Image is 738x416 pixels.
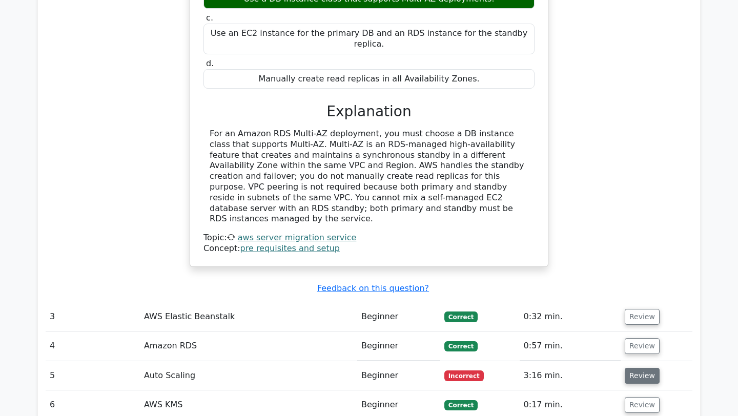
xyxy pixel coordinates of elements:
[206,58,214,68] span: d.
[625,368,660,384] button: Review
[444,370,484,381] span: Incorrect
[520,331,621,361] td: 0:57 min.
[203,69,535,89] div: Manually create read replicas in all Availability Zones.
[444,400,478,410] span: Correct
[140,361,357,390] td: Auto Scaling
[357,331,440,361] td: Beginner
[520,361,621,390] td: 3:16 min.
[203,243,535,254] div: Concept:
[238,233,357,242] a: aws server migration service
[357,361,440,390] td: Beginner
[203,233,535,243] div: Topic:
[625,397,660,413] button: Review
[210,129,528,224] div: For an Amazon RDS Multi-AZ deployment, you must choose a DB instance class that supports Multi-AZ...
[520,302,621,331] td: 0:32 min.
[625,338,660,354] button: Review
[203,24,535,54] div: Use an EC2 instance for the primary DB and an RDS instance for the standby replica.
[357,302,440,331] td: Beginner
[46,302,140,331] td: 3
[210,103,528,120] h3: Explanation
[140,331,357,361] td: Amazon RDS
[46,361,140,390] td: 5
[317,283,429,293] a: Feedback on this question?
[444,341,478,351] span: Correct
[444,311,478,322] span: Correct
[46,331,140,361] td: 4
[240,243,340,253] a: pre requisites and setup
[206,13,213,23] span: c.
[625,309,660,325] button: Review
[140,302,357,331] td: AWS Elastic Beanstalk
